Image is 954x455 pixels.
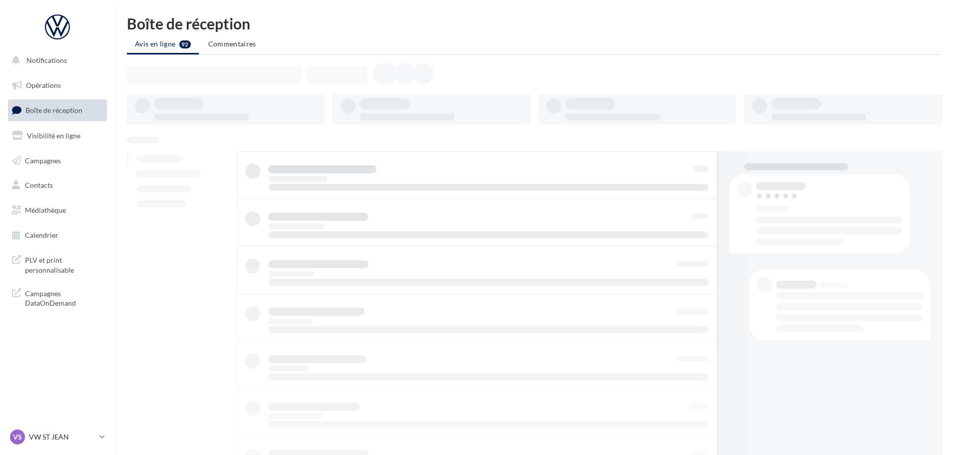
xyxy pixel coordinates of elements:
span: Campagnes [25,156,61,164]
span: PLV et print personnalisable [25,253,103,275]
a: Campagnes DataOnDemand [6,283,109,312]
a: Visibilité en ligne [6,125,109,146]
span: VS [13,432,22,442]
div: Boîte de réception [127,16,942,31]
a: VS VW ST JEAN [8,428,107,447]
span: Contacts [25,181,53,189]
a: PLV et print personnalisable [6,249,109,279]
a: Opérations [6,75,109,96]
a: Boîte de réception [6,99,109,121]
span: Notifications [26,56,67,64]
button: Notifications [6,50,105,71]
a: Contacts [6,175,109,196]
p: VW ST JEAN [29,432,95,442]
a: Campagnes [6,150,109,171]
span: Commentaires [208,39,256,48]
span: Médiathèque [25,206,66,214]
span: Visibilité en ligne [27,131,80,140]
span: Opérations [26,81,61,89]
span: Boîte de réception [25,106,82,114]
a: Calendrier [6,225,109,246]
span: Calendrier [25,231,58,239]
a: Médiathèque [6,200,109,221]
span: Campagnes DataOnDemand [25,287,103,308]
